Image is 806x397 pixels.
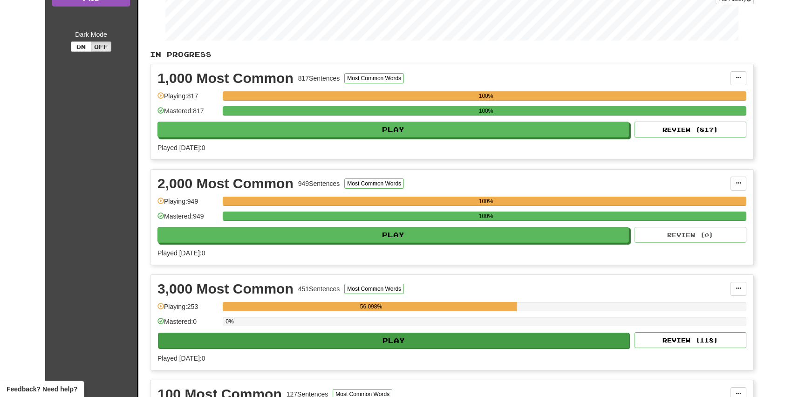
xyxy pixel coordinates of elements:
[157,197,218,212] div: Playing: 949
[157,212,218,227] div: Mastered: 949
[344,284,404,294] button: Most Common Words
[344,73,404,83] button: Most Common Words
[150,50,754,59] p: In Progress
[298,179,340,188] div: 949 Sentences
[157,122,629,137] button: Play
[157,302,218,317] div: Playing: 253
[225,106,746,116] div: 100%
[157,282,294,296] div: 3,000 Most Common
[157,71,294,85] div: 1,000 Most Common
[157,106,218,122] div: Mastered: 817
[71,41,91,52] button: On
[635,332,746,348] button: Review (118)
[298,74,340,83] div: 817 Sentences
[7,384,77,394] span: Open feedback widget
[635,227,746,243] button: Review (0)
[91,41,111,52] button: Off
[225,212,746,221] div: 100%
[298,284,340,294] div: 451 Sentences
[225,197,746,206] div: 100%
[52,30,130,39] div: Dark Mode
[225,91,746,101] div: 100%
[157,249,205,257] span: Played [DATE]: 0
[158,333,629,349] button: Play
[635,122,746,137] button: Review (817)
[157,144,205,151] span: Played [DATE]: 0
[225,302,516,311] div: 56.098%
[157,355,205,362] span: Played [DATE]: 0
[344,178,404,189] button: Most Common Words
[157,91,218,107] div: Playing: 817
[157,227,629,243] button: Play
[157,177,294,191] div: 2,000 Most Common
[157,317,218,332] div: Mastered: 0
